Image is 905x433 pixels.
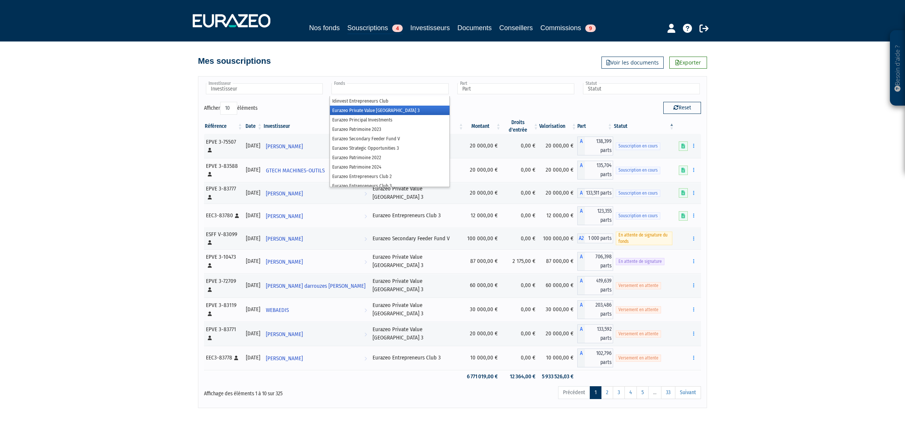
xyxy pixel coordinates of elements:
span: A [577,349,585,367]
span: En attente de signature du fonds [616,232,672,245]
td: 100 000,00 € [539,228,577,249]
div: Eurazeo Secondary Feeder Fund V [373,235,462,243]
a: 33 [661,386,675,399]
td: 60 000,00 € [464,273,502,298]
span: A [577,276,585,295]
div: A - Eurazeo Private Value Europe 3 [577,161,613,180]
span: 102,796 parts [585,349,613,367]
span: A [577,324,585,343]
span: 1 000 parts [585,233,613,243]
td: 20 000,00 € [539,158,577,182]
div: Eurazeo Private Value [GEOGRAPHIC_DATA] 3 [373,326,462,342]
i: [Français] Personne physique [208,287,212,292]
span: A [577,300,585,319]
span: Versement en attente [616,330,661,338]
span: A2 [577,233,585,243]
span: [PERSON_NAME] [266,187,303,201]
i: [Français] Personne physique [208,263,212,268]
td: 20 000,00 € [464,158,502,182]
span: [PERSON_NAME] [266,327,303,341]
span: [PERSON_NAME] [266,140,303,154]
td: 0,00 € [502,346,539,370]
div: [DATE] [246,166,260,174]
img: 1732889491-logotype_eurazeo_blanc_rvb.png [193,14,270,28]
select: Afficheréléments [220,102,237,115]
p: Besoin d'aide ? [893,34,902,102]
td: 2 175,00 € [502,249,539,273]
i: Voir l'investisseur [364,209,367,223]
div: A - Eurazeo Private Value Europe 3 [577,137,613,155]
td: 10 000,00 € [464,346,502,370]
li: Eurazeo Entrepreneurs Club 2 [330,172,449,181]
a: [PERSON_NAME] [263,326,370,341]
td: 20 000,00 € [539,134,577,158]
i: [Français] Personne physique [208,148,212,152]
div: ESFF V-83099 [206,230,241,247]
div: A - Eurazeo Private Value Europe 3 [577,252,613,271]
li: Eurazeo Strategic Opportunities 3 [330,143,449,153]
a: [PERSON_NAME] [263,186,370,201]
a: GTECH MACHINES-OUTILS [263,163,370,178]
a: 3 [613,386,625,399]
span: Versement en attente [616,355,661,362]
a: 2 [601,386,613,399]
a: Nos fonds [309,23,340,33]
li: Eurazeo Patrimoine 2024 [330,162,449,172]
i: Voir l'investisseur [364,293,367,307]
span: A [577,252,585,271]
a: Souscriptions4 [347,23,403,34]
span: 133,592 parts [585,324,613,343]
th: Montant: activer pour trier la colonne par ordre croissant [464,119,502,134]
td: 0,00 € [502,182,539,204]
td: 12 000,00 € [464,204,502,228]
li: Eurazeo Principal Investments [330,115,449,124]
div: EPVE 3-10473 [206,253,241,269]
div: [DATE] [246,354,260,362]
i: [Français] Personne physique [208,172,212,177]
span: A [577,137,585,155]
li: Eurazeo Private Value [GEOGRAPHIC_DATA] 3 [330,106,449,115]
span: GTECH MACHINES-OUTILS [266,164,325,178]
td: 100 000,00 € [464,228,502,249]
a: 5 [637,386,649,399]
span: 123,355 parts [585,206,613,225]
div: A - Eurazeo Entrepreneurs Club 3 [577,206,613,225]
a: [PERSON_NAME] [263,208,370,223]
div: A - Eurazeo Private Value Europe 3 [577,276,613,295]
span: Souscription en cours [616,212,660,220]
th: Date: activer pour trier la colonne par ordre croissant [243,119,263,134]
td: 10 000,00 € [539,346,577,370]
span: En attente de signature [616,258,664,265]
div: Eurazeo Private Value [GEOGRAPHIC_DATA] 3 [373,253,462,269]
div: [DATE] [246,212,260,220]
span: 706,398 parts [585,252,613,271]
td: 20 000,00 € [539,322,577,346]
div: [DATE] [246,142,260,150]
td: 20 000,00 € [539,182,577,204]
span: WEBAEDIS [266,303,289,317]
li: Eurazeo Entrepreneurs Club 3 [330,181,449,190]
span: [PERSON_NAME] darrouzes [PERSON_NAME] [266,279,365,293]
span: 4 [392,25,403,32]
td: 20 000,00 € [464,134,502,158]
span: 9 [585,25,596,32]
td: 87 000,00 € [539,249,577,273]
a: Conseillers [499,23,533,33]
a: Commissions9 [540,23,596,33]
i: Voir l'investisseur [364,303,367,317]
span: A [577,188,585,198]
div: A2 - Eurazeo Secondary Feeder Fund V [577,233,613,243]
i: Voir l'investisseur [364,187,367,201]
div: EPVE 3-83771 [206,326,241,342]
div: EPVE 3-72709 [206,277,241,293]
th: Statut : activer pour trier la colonne par ordre d&eacute;croissant [613,119,675,134]
div: [DATE] [246,306,260,313]
button: Reset [663,102,701,114]
a: Exporter [669,57,707,69]
div: EPVE 3-75507 [206,138,241,154]
td: 20 000,00 € [464,182,502,204]
div: A - Eurazeo Entrepreneurs Club 3 [577,349,613,367]
li: Eurazeo Patrimoine 2023 [330,124,449,134]
div: EPVE 3-83588 [206,162,241,178]
li: Eurazeo Patrimoine 2022 [330,153,449,162]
